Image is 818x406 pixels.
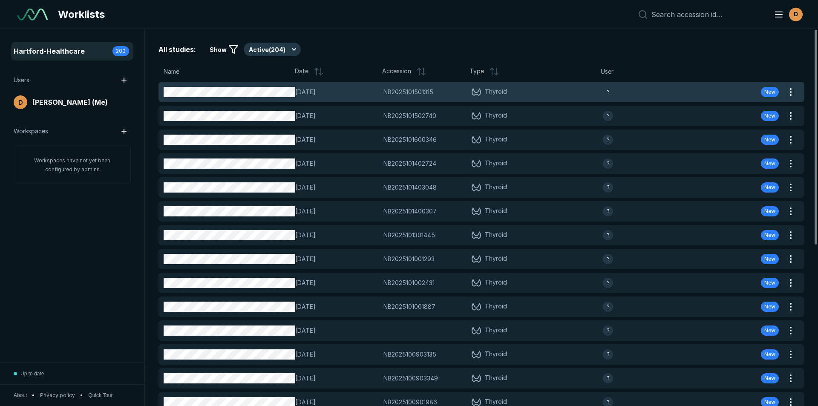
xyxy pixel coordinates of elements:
span: [DATE] [295,183,378,192]
span: All studies: [158,44,196,55]
span: ? [607,255,610,263]
div: New [761,182,779,193]
span: Thyroid [485,158,507,169]
span: New [764,374,775,382]
div: avatar-name [603,325,613,336]
span: New [764,351,775,358]
span: [PERSON_NAME] (Me) [32,97,108,107]
span: ? [607,184,610,191]
span: ? [607,207,610,215]
div: 200 [112,46,129,56]
span: ? [607,231,610,239]
span: ? [607,136,610,144]
span: NB2025101400307 [383,207,437,216]
div: avatar-name [603,111,613,121]
div: New [761,206,779,216]
div: avatar-name [603,278,613,288]
span: Thyroid [485,182,507,193]
span: [DATE] [295,159,378,168]
div: avatar-name [603,158,613,169]
span: ? [607,398,610,406]
div: New [761,135,779,145]
span: [DATE] [295,350,378,359]
span: New [764,231,775,239]
span: [DATE] [295,326,378,335]
a: See-Mode Logo [14,5,51,24]
div: avatar-name [603,135,613,145]
span: Date [295,66,308,77]
span: Thyroid [485,206,507,216]
span: NB2025100903349 [383,374,438,383]
span: Up to date [20,370,44,377]
span: ? [607,303,610,311]
span: ? [607,351,610,358]
div: avatar-name [603,230,613,240]
span: [DATE] [295,207,378,216]
span: Worklists [58,7,105,22]
span: New [764,112,775,120]
div: avatar-name [603,349,613,360]
div: New [761,373,779,383]
span: New [764,398,775,406]
span: Users [14,75,29,85]
span: NB2025101502740 [383,111,436,121]
span: NB2025101301445 [383,230,435,240]
span: New [764,160,775,167]
span: Hartford-Healthcare [14,46,85,56]
input: Search accession id… [651,10,763,19]
button: About [14,392,27,399]
span: Thyroid [485,302,507,312]
span: Show [210,45,227,54]
span: D [18,98,23,107]
span: New [764,136,775,144]
a: avatar-name[PERSON_NAME] (Me) [12,94,132,111]
span: 200 [116,47,126,55]
div: avatar-name [14,95,27,109]
span: ? [607,327,610,334]
span: [DATE] [295,111,378,121]
div: New [761,325,779,336]
span: User [601,67,613,76]
span: Workspaces have not yet been configured by admins [34,157,110,173]
a: Privacy policy [40,392,75,399]
span: New [764,184,775,191]
button: Quick Tour [88,392,112,399]
span: New [764,255,775,263]
span: Thyroid [485,373,507,383]
span: New [764,279,775,287]
img: See-Mode Logo [17,9,48,20]
span: New [764,327,775,334]
span: NB2025101002431 [383,278,435,288]
div: New [761,302,779,312]
span: NB2025101501315 [383,87,433,97]
span: Accession [382,66,411,77]
div: New [761,158,779,169]
div: avatar-name [603,254,613,264]
span: [DATE] [295,278,378,288]
span: Thyroid [485,87,507,97]
span: • [80,392,83,399]
span: NB2025101402724 [383,159,436,168]
div: avatar-name [603,302,613,312]
div: New [761,111,779,121]
span: ? [607,374,610,382]
div: avatar-name [603,87,613,97]
span: Thyroid [485,278,507,288]
span: New [764,207,775,215]
span: [DATE] [295,87,378,97]
span: New [764,88,775,96]
span: ? [607,88,610,96]
button: Active(204) [244,43,301,56]
span: [DATE] [295,302,378,311]
span: NB2025101403048 [383,183,437,192]
div: New [761,278,779,288]
span: Thyroid [485,230,507,240]
span: [DATE] [295,254,378,264]
span: Workspaces [14,127,48,136]
span: [DATE] [295,374,378,383]
span: ? [607,112,610,120]
span: [DATE] [295,230,378,240]
div: avatar-name [789,8,803,21]
div: avatar-name [603,373,613,383]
